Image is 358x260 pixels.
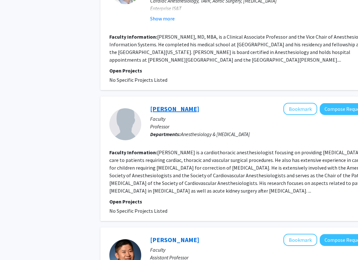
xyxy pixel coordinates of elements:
a: [PERSON_NAME] [150,105,199,113]
span: No Specific Projects Listed [109,77,167,83]
span: No Specific Projects Listed [109,208,167,214]
b: Departments: [150,131,181,137]
button: Show more [150,15,175,22]
span: Anesthesiology & [MEDICAL_DATA] [181,131,250,137]
b: Faculty Information: [109,149,157,156]
button: Add Kevin Min to Bookmarks [283,234,317,246]
iframe: Chat [5,231,27,255]
button: Add Jacob Raphael to Bookmarks [283,103,317,115]
b: Faculty Information: [109,34,157,40]
a: [PERSON_NAME] [150,236,199,244]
